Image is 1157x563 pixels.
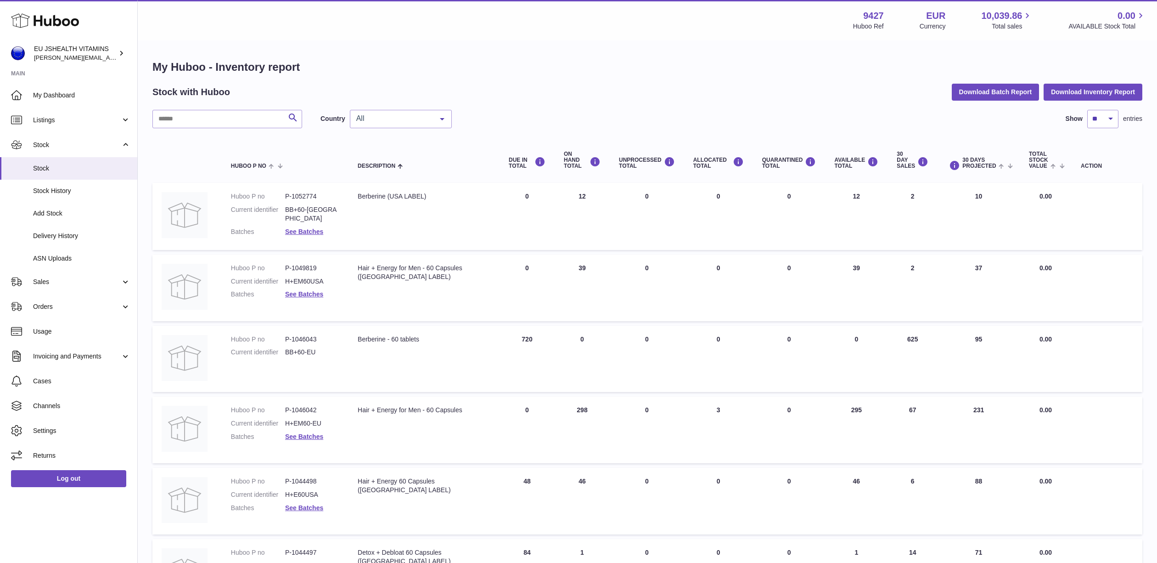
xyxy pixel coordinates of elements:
[1039,193,1052,200] span: 0.00
[358,335,490,344] div: Berberine - 60 tablets
[555,397,610,463] td: 298
[684,255,753,321] td: 0
[231,477,285,486] dt: Huboo P no
[887,326,938,392] td: 625
[231,227,285,236] dt: Batches
[1029,151,1048,170] span: Total stock value
[152,86,230,98] h2: Stock with Huboo
[231,348,285,357] dt: Current identifier
[285,228,323,235] a: See Batches
[1123,114,1142,123] span: entries
[33,302,121,311] span: Orders
[787,406,791,414] span: 0
[887,183,938,250] td: 2
[610,397,684,463] td: 0
[33,451,130,460] span: Returns
[1039,336,1052,343] span: 0.00
[610,326,684,392] td: 0
[231,277,285,286] dt: Current identifier
[231,432,285,441] dt: Batches
[34,45,117,62] div: EU JSHEALTH VITAMINS
[1044,84,1142,100] button: Download Inventory Report
[1039,264,1052,272] span: 0.00
[231,406,285,415] dt: Huboo P no
[162,335,208,381] img: product image
[33,164,130,173] span: Stock
[555,183,610,250] td: 12
[825,397,887,463] td: 295
[938,397,1020,463] td: 231
[992,22,1033,31] span: Total sales
[825,468,887,535] td: 46
[863,10,884,22] strong: 9427
[787,264,791,272] span: 0
[938,255,1020,321] td: 37
[555,326,610,392] td: 0
[33,427,130,435] span: Settings
[1068,10,1146,31] a: 0.00 AVAILABLE Stock Total
[358,477,490,495] div: Hair + Energy 60 Capsules ([GEOGRAPHIC_DATA] LABEL)
[500,255,555,321] td: 0
[285,406,339,415] dd: P-1046042
[11,470,126,487] a: Log out
[787,478,791,485] span: 0
[897,151,928,170] div: 30 DAY SALES
[358,192,490,201] div: Berberine (USA LABEL)
[231,163,266,169] span: Huboo P no
[354,114,433,123] span: All
[162,406,208,452] img: product image
[231,419,285,428] dt: Current identifier
[509,157,545,169] div: DUE IN TOTAL
[33,141,121,149] span: Stock
[33,377,130,386] span: Cases
[787,336,791,343] span: 0
[887,255,938,321] td: 2
[1039,406,1052,414] span: 0.00
[1039,549,1052,556] span: 0.00
[285,504,323,512] a: See Batches
[825,255,887,321] td: 39
[231,205,285,223] dt: Current identifier
[285,192,339,201] dd: P-1052774
[285,205,339,223] dd: BB+60-[GEOGRAPHIC_DATA]
[555,255,610,321] td: 39
[1039,478,1052,485] span: 0.00
[684,397,753,463] td: 3
[1081,163,1133,169] div: Action
[320,114,345,123] label: Country
[500,468,555,535] td: 48
[231,335,285,344] dt: Huboo P no
[787,193,791,200] span: 0
[285,548,339,557] dd: P-1044497
[693,157,744,169] div: ALLOCATED Total
[33,209,130,218] span: Add Stock
[162,192,208,238] img: product image
[981,10,1033,31] a: 10,039.86 Total sales
[834,157,878,169] div: AVAILABLE Total
[358,264,490,281] div: Hair + Energy for Men - 60 Capsules ([GEOGRAPHIC_DATA] LABEL)
[619,157,675,169] div: UNPROCESSED Total
[285,433,323,440] a: See Batches
[231,548,285,557] dt: Huboo P no
[285,490,339,499] dd: H+E60USA
[853,22,884,31] div: Huboo Ref
[33,187,130,195] span: Stock History
[152,60,1142,74] h1: My Huboo - Inventory report
[34,54,184,61] span: [PERSON_NAME][EMAIL_ADDRESS][DOMAIN_NAME]
[500,397,555,463] td: 0
[285,277,339,286] dd: H+EM60USA
[231,192,285,201] dt: Huboo P no
[285,348,339,357] dd: BB+60-EU
[162,477,208,523] img: product image
[285,477,339,486] dd: P-1044498
[684,326,753,392] td: 0
[920,22,946,31] div: Currency
[981,10,1022,22] span: 10,039.86
[684,468,753,535] td: 0
[162,264,208,310] img: product image
[684,183,753,250] td: 0
[33,116,121,125] span: Listings
[231,490,285,499] dt: Current identifier
[33,232,130,240] span: Delivery History
[358,163,395,169] span: Description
